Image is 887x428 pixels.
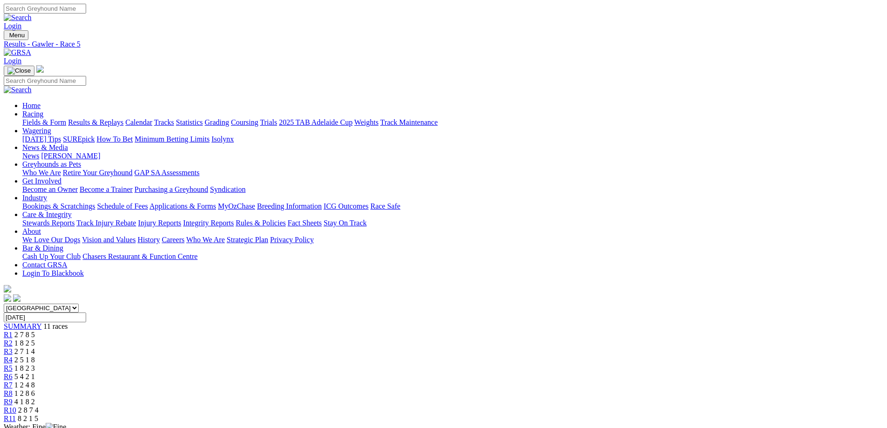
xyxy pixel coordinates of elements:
[135,135,210,143] a: Minimum Betting Limits
[22,127,51,135] a: Wagering
[231,118,258,126] a: Coursing
[4,373,13,380] a: R6
[22,211,72,218] a: Care & Integrity
[211,135,234,143] a: Isolynx
[14,347,35,355] span: 2 7 1 4
[4,414,16,422] a: R11
[257,202,322,210] a: Breeding Information
[22,169,61,177] a: Who We Are
[288,219,322,227] a: Fact Sheets
[22,152,39,160] a: News
[22,269,84,277] a: Login To Blackbook
[82,252,197,260] a: Chasers Restaurant & Function Centre
[22,202,883,211] div: Industry
[14,381,35,389] span: 1 2 4 8
[218,202,255,210] a: MyOzChase
[13,294,20,302] img: twitter.svg
[22,261,67,269] a: Contact GRSA
[137,236,160,244] a: History
[22,219,883,227] div: Care & Integrity
[4,285,11,292] img: logo-grsa-white.png
[324,202,368,210] a: ICG Outcomes
[22,143,68,151] a: News & Media
[4,389,13,397] a: R8
[22,102,41,109] a: Home
[354,118,379,126] a: Weights
[22,185,78,193] a: Become an Owner
[4,339,13,347] span: R2
[80,185,133,193] a: Become a Trainer
[4,347,13,355] span: R3
[4,30,28,40] button: Toggle navigation
[22,118,883,127] div: Racing
[4,364,13,372] a: R5
[210,185,245,193] a: Syndication
[154,118,174,126] a: Tracks
[22,135,61,143] a: [DATE] Tips
[380,118,438,126] a: Track Maintenance
[4,14,32,22] img: Search
[18,414,38,422] span: 8 2 1 5
[236,219,286,227] a: Rules & Policies
[68,118,123,126] a: Results & Replays
[4,86,32,94] img: Search
[22,202,95,210] a: Bookings & Scratchings
[260,118,277,126] a: Trials
[4,398,13,406] a: R9
[9,32,25,39] span: Menu
[22,244,63,252] a: Bar & Dining
[14,398,35,406] span: 4 1 8 2
[97,202,148,210] a: Schedule of Fees
[4,381,13,389] span: R7
[14,373,35,380] span: 5 4 2 1
[135,169,200,177] a: GAP SA Assessments
[97,135,133,143] a: How To Bet
[22,177,61,185] a: Get Involved
[4,322,41,330] a: SUMMARY
[14,364,35,372] span: 1 8 2 3
[22,236,80,244] a: We Love Our Dogs
[227,236,268,244] a: Strategic Plan
[186,236,225,244] a: Who We Are
[14,389,35,397] span: 1 2 8 6
[270,236,314,244] a: Privacy Policy
[22,227,41,235] a: About
[4,331,13,339] a: R1
[162,236,184,244] a: Careers
[370,202,400,210] a: Race Safe
[125,118,152,126] a: Calendar
[63,169,133,177] a: Retire Your Greyhound
[22,152,883,160] div: News & Media
[4,40,883,48] a: Results - Gawler - Race 5
[18,406,39,414] span: 2 8 7 4
[22,110,43,118] a: Racing
[82,236,135,244] a: Vision and Values
[22,185,883,194] div: Get Involved
[41,152,100,160] a: [PERSON_NAME]
[22,160,81,168] a: Greyhounds as Pets
[4,356,13,364] a: R4
[279,118,352,126] a: 2025 TAB Adelaide Cup
[183,219,234,227] a: Integrity Reports
[149,202,216,210] a: Applications & Forms
[14,331,35,339] span: 2 7 8 5
[22,118,66,126] a: Fields & Form
[14,356,35,364] span: 2 5 1 8
[4,4,86,14] input: Search
[22,252,81,260] a: Cash Up Your Club
[4,313,86,322] input: Select date
[4,76,86,86] input: Search
[63,135,95,143] a: SUREpick
[22,135,883,143] div: Wagering
[4,22,21,30] a: Login
[22,169,883,177] div: Greyhounds as Pets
